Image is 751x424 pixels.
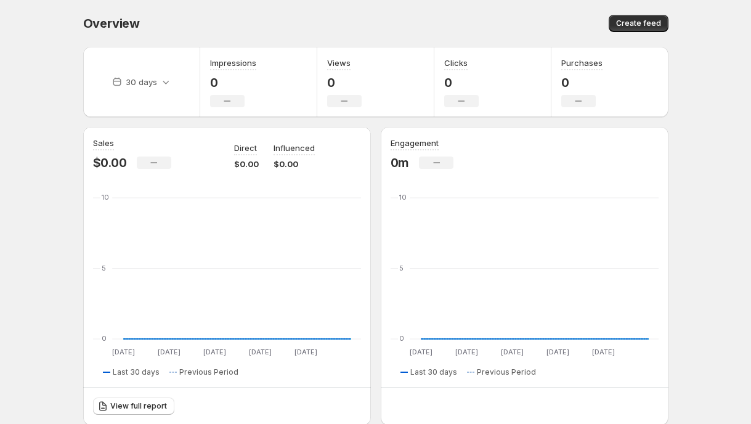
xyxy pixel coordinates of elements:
[93,155,127,170] p: $0.00
[203,348,225,356] text: [DATE]
[477,367,536,377] span: Previous Period
[248,348,271,356] text: [DATE]
[616,18,661,28] span: Create feed
[234,158,259,170] p: $0.00
[113,367,160,377] span: Last 30 days
[444,75,479,90] p: 0
[561,75,603,90] p: 0
[391,137,439,149] h3: Engagement
[410,367,457,377] span: Last 30 days
[399,334,404,343] text: 0
[274,158,315,170] p: $0.00
[83,16,140,31] span: Overview
[399,193,407,202] text: 10
[112,348,134,356] text: [DATE]
[179,367,238,377] span: Previous Period
[455,348,477,356] text: [DATE]
[546,348,569,356] text: [DATE]
[327,75,362,90] p: 0
[409,348,432,356] text: [DATE]
[102,334,107,343] text: 0
[391,155,410,170] p: 0m
[102,193,109,202] text: 10
[210,75,256,90] p: 0
[93,397,174,415] a: View full report
[591,348,614,356] text: [DATE]
[561,57,603,69] h3: Purchases
[234,142,257,154] p: Direct
[294,348,317,356] text: [DATE]
[93,137,114,149] h3: Sales
[609,15,668,32] button: Create feed
[210,57,256,69] h3: Impressions
[399,264,404,272] text: 5
[110,401,167,411] span: View full report
[157,348,180,356] text: [DATE]
[500,348,523,356] text: [DATE]
[327,57,351,69] h3: Views
[274,142,315,154] p: Influenced
[126,76,157,88] p: 30 days
[444,57,468,69] h3: Clicks
[102,264,106,272] text: 5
